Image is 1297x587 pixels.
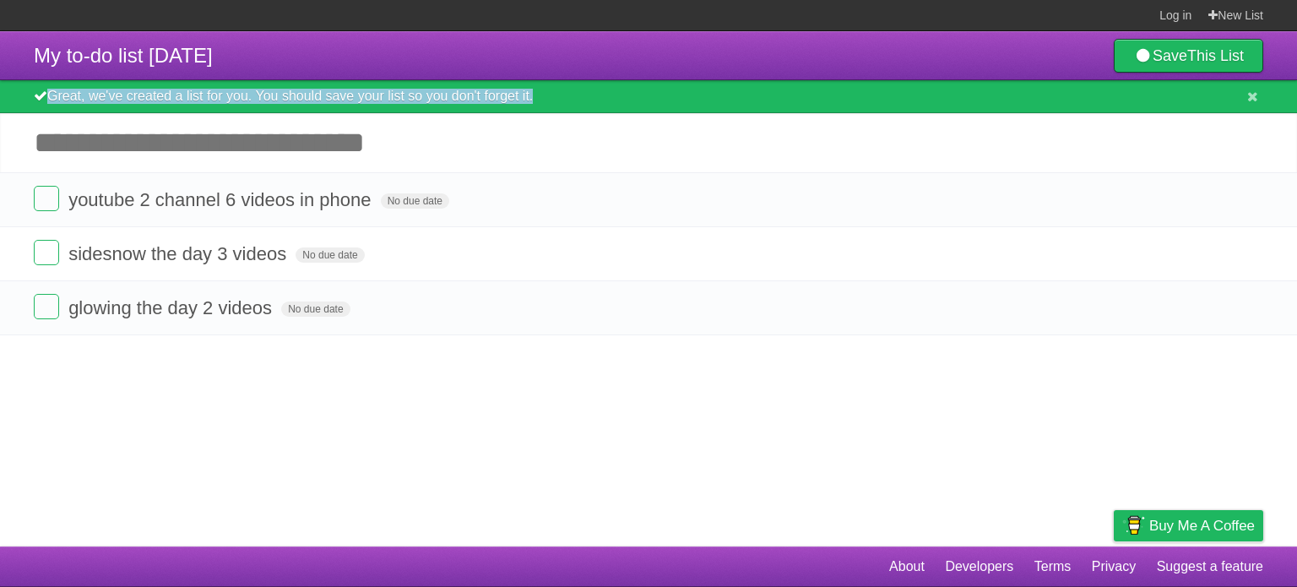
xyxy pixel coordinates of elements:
span: My to-do list [DATE] [34,44,213,67]
span: glowing the day 2 videos [68,297,276,318]
a: Suggest a feature [1157,551,1263,583]
span: youtube 2 channel 6 videos in phone [68,189,375,210]
label: Done [34,240,59,265]
a: Privacy [1092,551,1136,583]
span: No due date [281,302,350,317]
a: Buy me a coffee [1114,510,1263,541]
span: Buy me a coffee [1149,511,1255,541]
a: Developers [945,551,1013,583]
span: No due date [296,247,364,263]
label: Done [34,186,59,211]
b: This List [1187,47,1244,64]
a: SaveThis List [1114,39,1263,73]
span: No due date [381,193,449,209]
a: Terms [1034,551,1072,583]
a: About [889,551,925,583]
span: sidesnow the day 3 videos [68,243,290,264]
label: Done [34,294,59,319]
img: Buy me a coffee [1122,511,1145,540]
